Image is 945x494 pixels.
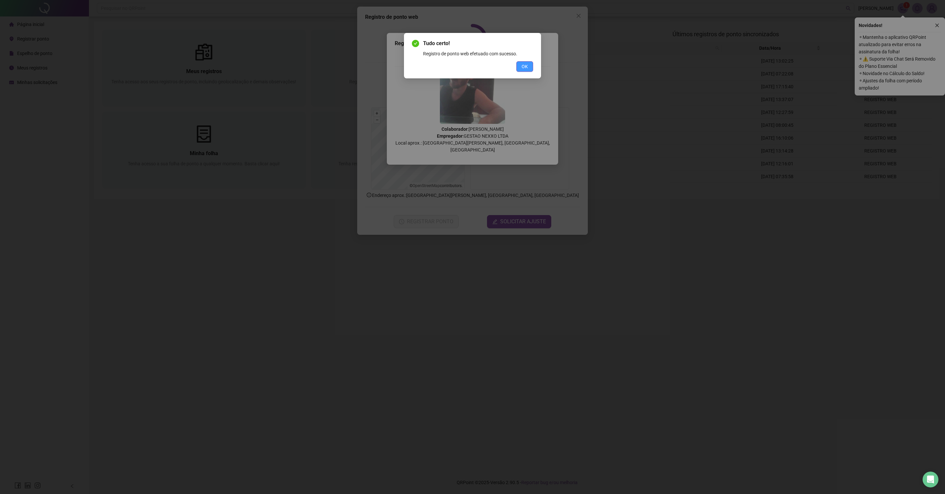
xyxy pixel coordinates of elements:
div: Registro de ponto web efetuado com sucesso. [423,50,533,57]
div: Open Intercom Messenger [923,472,938,487]
span: OK [522,63,528,70]
button: OK [516,61,533,72]
span: Tudo certo! [423,40,533,47]
span: check-circle [412,40,419,47]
